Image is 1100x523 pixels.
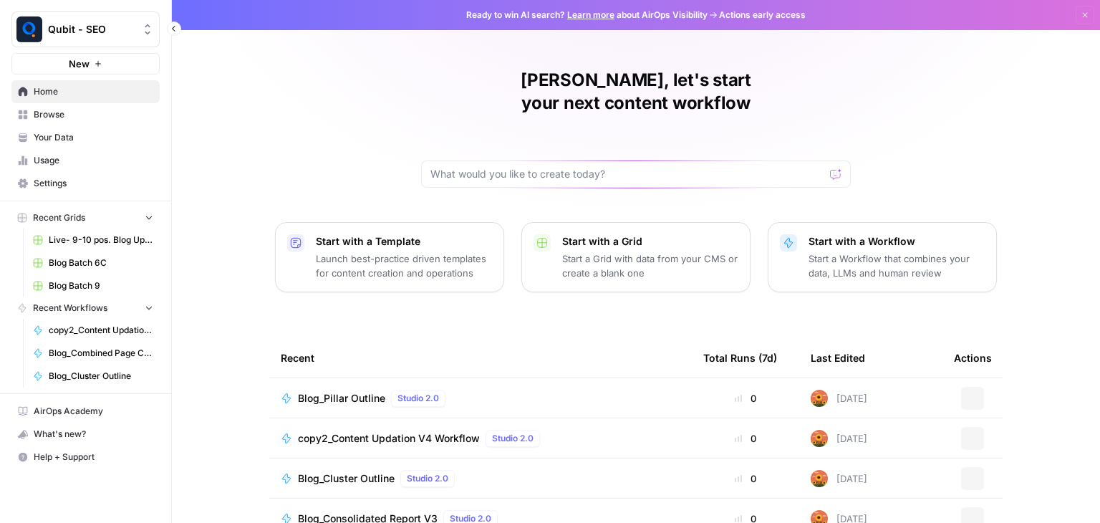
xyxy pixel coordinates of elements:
span: Live- 9-10 pos. Blog Updates Grid [49,234,153,246]
span: Blog_Combined Page Content analysis v2 [49,347,153,360]
input: What would you like to create today? [430,167,824,181]
a: Blog Batch 9 [26,274,160,297]
img: 9q91i6o64dehxyyk3ewnz09i3rac [811,390,828,407]
span: Actions early access [719,9,806,21]
span: Studio 2.0 [407,472,448,485]
a: Blog_Pillar OutlineStudio 2.0 [281,390,680,407]
div: Recent [281,338,680,378]
span: New [69,57,90,71]
span: Studio 2.0 [397,392,439,405]
div: [DATE] [811,390,867,407]
span: Your Data [34,131,153,144]
span: AirOps Academy [34,405,153,418]
span: Blog_Pillar Outline [298,391,385,406]
span: Ready to win AI search? about AirOps Visibility [466,9,708,21]
div: [DATE] [811,470,867,487]
span: Blog_Cluster Outline [298,471,395,486]
span: Qubit - SEO [48,22,135,37]
p: Start with a Grid [562,234,738,249]
button: What's new? [11,423,160,446]
div: What's new? [12,423,159,445]
a: Blog_Cluster OutlineStudio 2.0 [281,470,680,487]
span: Home [34,85,153,98]
span: Recent Workflows [33,302,107,315]
span: Usage [34,154,153,167]
button: Recent Grids [11,207,160,229]
img: 9q91i6o64dehxyyk3ewnz09i3rac [811,430,828,447]
button: New [11,53,160,75]
button: Start with a TemplateLaunch best-practice driven templates for content creation and operations [275,222,504,292]
span: copy2_Content Updation V4 Workflow [49,324,153,337]
div: 0 [703,391,788,406]
a: Home [11,80,160,103]
button: Start with a WorkflowStart a Workflow that combines your data, LLMs and human review [768,222,997,292]
a: AirOps Academy [11,400,160,423]
div: Last Edited [811,338,865,378]
a: Live- 9-10 pos. Blog Updates Grid [26,229,160,251]
div: [DATE] [811,430,867,447]
h1: [PERSON_NAME], let's start your next content workflow [421,69,851,115]
span: Browse [34,108,153,121]
button: Recent Workflows [11,297,160,319]
span: Studio 2.0 [492,432,534,445]
img: 9q91i6o64dehxyyk3ewnz09i3rac [811,470,828,487]
div: Actions [954,338,992,378]
span: Blog Batch 6C [49,256,153,269]
button: Help + Support [11,446,160,469]
p: Start with a Workflow [809,234,985,249]
span: Settings [34,177,153,190]
a: Learn more [567,9,614,20]
a: copy2_Content Updation V4 Workflow [26,319,160,342]
p: Start a Workflow that combines your data, LLMs and human review [809,251,985,280]
button: Workspace: Qubit - SEO [11,11,160,47]
a: Usage [11,149,160,172]
img: Qubit - SEO Logo [16,16,42,42]
span: Blog Batch 9 [49,279,153,292]
p: Launch best-practice driven templates for content creation and operations [316,251,492,280]
span: Recent Grids [33,211,85,224]
a: Blog_Cluster Outline [26,365,160,388]
p: Start a Grid with data from your CMS or create a blank one [562,251,738,280]
span: Blog_Cluster Outline [49,370,153,383]
div: 0 [703,471,788,486]
span: Help + Support [34,451,153,464]
a: Blog_Combined Page Content analysis v2 [26,342,160,365]
a: copy2_Content Updation V4 WorkflowStudio 2.0 [281,430,680,447]
a: Browse [11,103,160,126]
a: Your Data [11,126,160,149]
button: Start with a GridStart a Grid with data from your CMS or create a blank one [521,222,751,292]
a: Settings [11,172,160,195]
a: Blog Batch 6C [26,251,160,274]
div: Total Runs (7d) [703,338,777,378]
div: 0 [703,431,788,446]
span: copy2_Content Updation V4 Workflow [298,431,480,446]
p: Start with a Template [316,234,492,249]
